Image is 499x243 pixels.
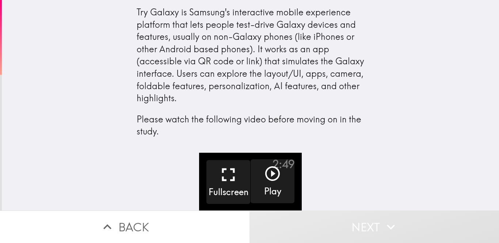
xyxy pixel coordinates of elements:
div: Try Galaxy is Samsung's interactive mobile experience platform that lets people test-drive Galaxy... [137,6,365,138]
h5: Fullscreen [209,186,248,198]
h5: Play [264,185,281,198]
p: Please watch the following video before moving on in the study. [137,113,365,138]
button: Play [251,159,294,203]
button: Next [249,210,499,243]
button: Fullscreen [206,160,250,204]
div: 2:49 [273,156,294,172]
